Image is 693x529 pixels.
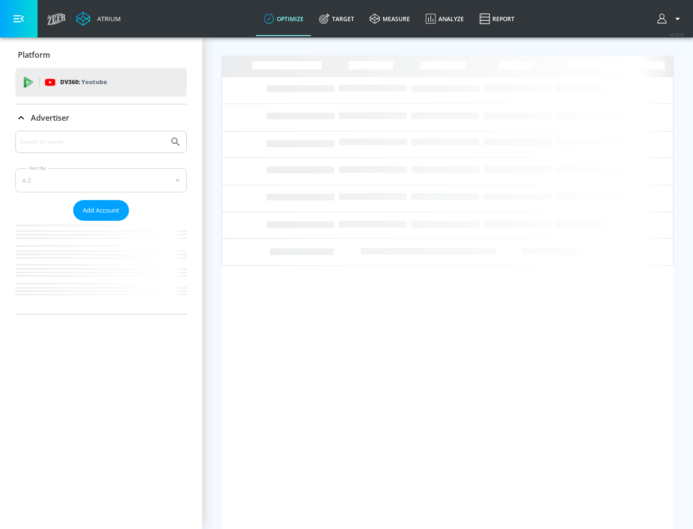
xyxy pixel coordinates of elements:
nav: list of Advertiser [15,221,187,314]
a: Target [311,1,362,36]
p: Advertiser [31,113,69,123]
p: Youtube [81,77,107,87]
label: Sort By [27,165,48,171]
div: Atrium [93,14,121,23]
div: Advertiser [15,104,187,131]
input: Search by name [19,136,165,148]
div: Advertiser [15,131,187,314]
button: Add Account [73,200,129,221]
span: v 4.32.0 [670,32,683,37]
p: DV360: [60,77,107,88]
a: measure [362,1,418,36]
div: DV360: Youtube [15,68,187,97]
a: Analyze [418,1,472,36]
a: optimize [256,1,311,36]
span: Add Account [83,205,119,216]
div: A-Z [15,168,187,192]
p: Platform [18,50,50,60]
div: Platform [15,41,187,68]
a: Atrium [76,12,121,26]
a: Report [472,1,522,36]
